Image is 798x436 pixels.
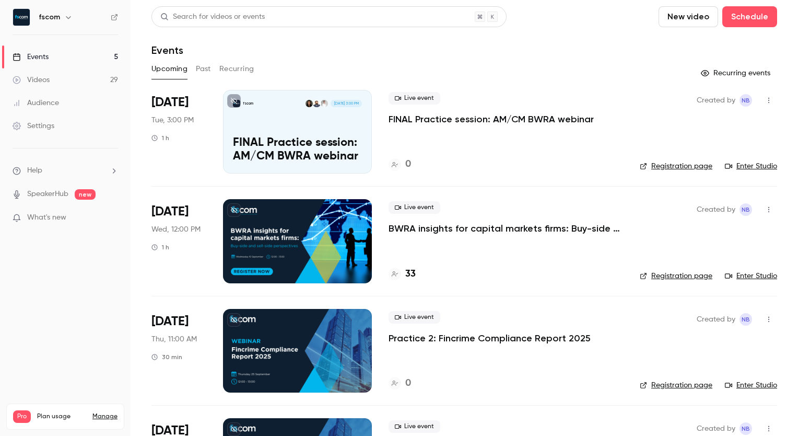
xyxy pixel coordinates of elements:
[196,61,211,77] button: Past
[740,313,752,326] span: Nicola Bassett
[389,113,594,125] a: FINAL Practice session: AM/CM BWRA webinar
[27,212,66,223] span: What's new
[321,100,328,107] img: Michael Foreman
[725,271,777,281] a: Enter Studio
[27,189,68,200] a: SpeakerHub
[13,98,59,108] div: Audience
[243,101,253,106] p: fscom
[92,412,118,421] a: Manage
[389,332,591,345] a: Practice 2: Fincrime Compliance Report 2025
[697,422,735,435] span: Created by
[640,161,712,171] a: Registration page
[151,334,197,345] span: Thu, 11:00 AM
[389,311,440,324] span: Live event
[389,201,440,214] span: Live event
[640,271,712,281] a: Registration page
[39,12,60,22] h6: fscom
[742,422,750,435] span: NB
[13,9,30,26] img: fscom
[313,100,320,107] img: Charles McGillivary
[405,267,416,281] h4: 33
[151,353,182,361] div: 30 min
[697,94,735,107] span: Created by
[151,44,183,56] h1: Events
[13,165,118,176] li: help-dropdown-opener
[742,313,750,326] span: NB
[389,222,623,235] a: BWRA insights for capital markets firms: Buy-side and sell-side perspectives
[696,65,777,82] button: Recurring events
[389,267,416,281] a: 33
[740,422,752,435] span: Nicola Bassett
[160,12,265,22] div: Search for videos or events
[151,224,201,235] span: Wed, 12:00 PM
[151,199,206,283] div: Sep 10 Wed, 12:00 PM (Europe/London)
[742,94,750,107] span: NB
[151,203,189,220] span: [DATE]
[640,380,712,391] a: Registration page
[659,6,718,27] button: New video
[697,203,735,216] span: Created by
[389,157,411,171] a: 0
[306,100,313,107] img: Victoria Ng
[151,61,187,77] button: Upcoming
[151,313,189,330] span: [DATE]
[725,161,777,171] a: Enter Studio
[151,134,169,142] div: 1 h
[37,412,86,421] span: Plan usage
[697,313,735,326] span: Created by
[405,376,411,391] h4: 0
[151,90,206,174] div: Sep 9 Tue, 3:00 PM (Europe/London)
[740,203,752,216] span: Nicola Bassett
[389,420,440,433] span: Live event
[105,213,118,223] iframe: Noticeable Trigger
[389,376,411,391] a: 0
[13,52,49,62] div: Events
[151,309,206,393] div: Sep 11 Thu, 11:00 AM (Europe/London)
[151,243,169,251] div: 1 h
[13,75,50,85] div: Videos
[13,121,54,131] div: Settings
[151,115,194,125] span: Tue, 3:00 PM
[740,94,752,107] span: Nicola Bassett
[722,6,777,27] button: Schedule
[75,189,96,200] span: new
[219,61,254,77] button: Recurring
[405,157,411,171] h4: 0
[27,165,42,176] span: Help
[725,380,777,391] a: Enter Studio
[331,100,361,107] span: [DATE] 3:00 PM
[389,92,440,105] span: Live event
[742,203,750,216] span: NB
[223,90,372,174] a: FINAL Practice session: AM/CM BWRA webinarfscomMichael ForemanCharles McGillivaryVictoria Ng[DATE...
[233,136,362,164] p: FINAL Practice session: AM/CM BWRA webinar
[151,94,189,111] span: [DATE]
[13,410,31,423] span: Pro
